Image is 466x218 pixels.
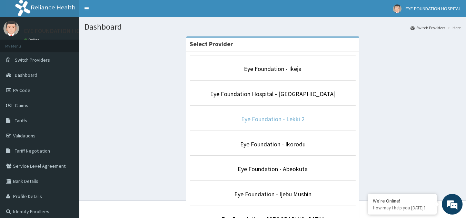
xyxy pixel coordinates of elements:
[24,38,41,42] a: Online
[24,28,99,34] p: EYE FOUNDATION HOSPITAL
[410,25,445,31] a: Switch Providers
[393,4,401,13] img: User Image
[406,6,461,12] span: EYE FOUNDATION HOSPITAL
[3,21,19,36] img: User Image
[446,25,461,31] li: Here
[210,90,336,98] a: Eye Foundation Hospital - [GEOGRAPHIC_DATA]
[373,198,432,204] div: We're Online!
[190,40,233,48] strong: Select Provider
[241,115,305,123] a: Eye Foundation - Lekki 2
[85,22,461,31] h1: Dashboard
[244,65,301,73] a: Eye Foundation - Ikeja
[240,140,306,148] a: Eye Foundation - Ikorodu
[15,72,37,78] span: Dashboard
[234,190,311,198] a: Eye Foundation - Ijebu Mushin
[238,165,308,173] a: Eye Foundation - Abeokuta
[373,205,432,211] p: How may I help you today?
[15,117,27,124] span: Tariffs
[15,148,50,154] span: Tariff Negotiation
[15,102,28,108] span: Claims
[15,57,50,63] span: Switch Providers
